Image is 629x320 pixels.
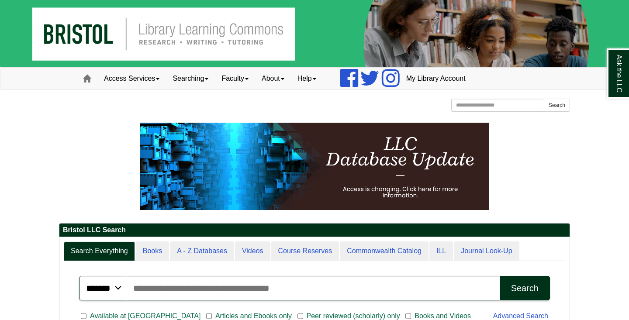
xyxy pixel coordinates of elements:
[97,68,166,89] a: Access Services
[59,224,570,237] h2: Bristol LLC Search
[429,241,453,261] a: ILL
[215,68,255,89] a: Faculty
[136,241,169,261] a: Books
[166,68,215,89] a: Searching
[140,123,489,210] img: HTML tutorial
[400,68,472,89] a: My Library Account
[81,312,86,320] input: Available at [GEOGRAPHIC_DATA]
[235,241,270,261] a: Videos
[511,283,539,293] div: Search
[291,68,323,89] a: Help
[64,241,135,261] a: Search Everything
[340,241,429,261] a: Commonwealth Catalog
[255,68,291,89] a: About
[170,241,234,261] a: A - Z Databases
[271,241,339,261] a: Course Reserves
[297,312,303,320] input: Peer reviewed (scholarly) only
[206,312,212,320] input: Articles and Ebooks only
[493,312,548,320] a: Advanced Search
[454,241,519,261] a: Journal Look-Up
[544,99,570,112] button: Search
[500,276,550,300] button: Search
[405,312,411,320] input: Books and Videos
